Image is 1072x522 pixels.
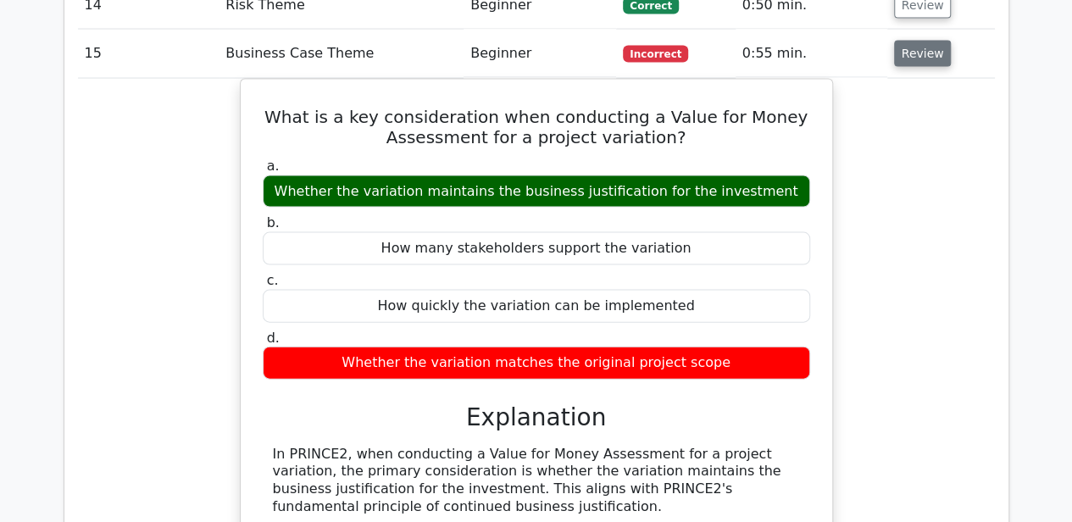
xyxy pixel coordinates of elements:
div: Whether the variation matches the original project scope [263,347,810,380]
h5: What is a key consideration when conducting a Value for Money Assessment for a project variation? [261,107,812,147]
span: c. [267,272,279,288]
span: Incorrect [623,46,688,63]
h3: Explanation [273,403,800,432]
td: 0:55 min. [736,30,887,78]
span: b. [267,214,280,230]
td: Business Case Theme [219,30,464,78]
button: Review [894,41,952,67]
span: a. [267,158,280,174]
td: Beginner [464,30,616,78]
td: 15 [78,30,219,78]
div: How many stakeholders support the variation [263,232,810,265]
span: d. [267,330,280,346]
div: How quickly the variation can be implemented [263,290,810,323]
div: Whether the variation maintains the business justification for the investment [263,175,810,208]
